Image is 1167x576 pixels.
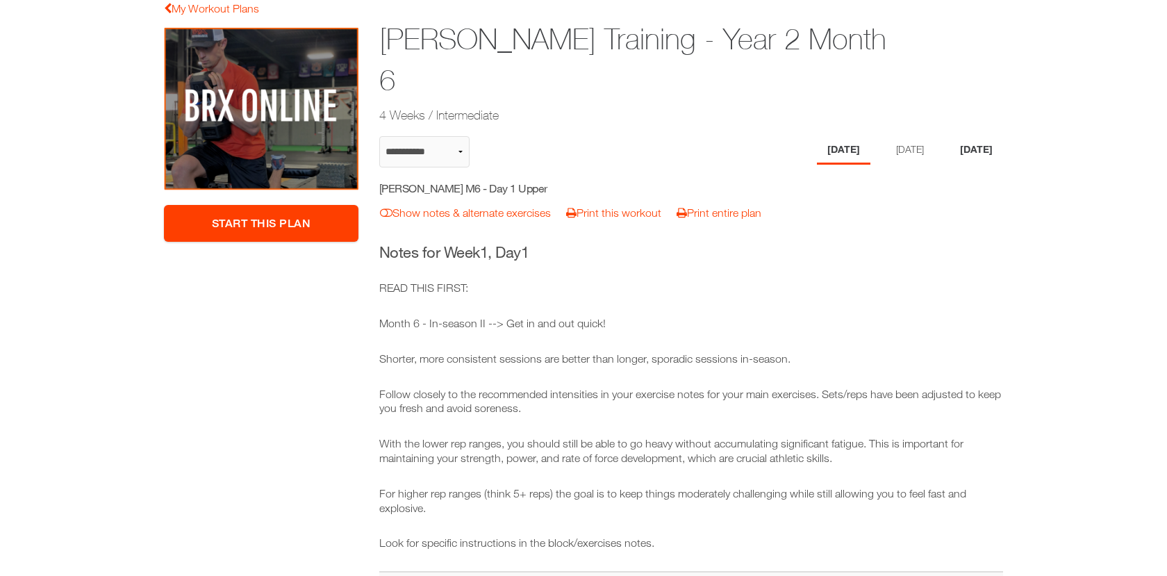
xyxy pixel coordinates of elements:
a: My Workout Plans [164,2,259,15]
a: Show notes & alternate exercises [380,206,551,219]
img: Jacob Pardalis Training - Year 2 Month 6 [164,27,358,191]
p: Look for specific instructions in the block/exercises notes. [379,536,1004,550]
a: Print this workout [566,206,661,219]
li: Day 2 [886,136,934,165]
h2: 4 Weeks / Intermediate [379,106,896,124]
h1: [PERSON_NAME] Training - Year 2 Month 6 [379,19,896,101]
h3: Notes for Week , Day [379,242,1004,263]
li: Day 3 [950,136,1003,165]
li: Day 1 [817,136,870,165]
h5: [PERSON_NAME] M6 - Day 1 Upper [379,181,627,196]
p: Follow closely to the recommended intensities in your exercise notes for your main exercises. Set... [379,387,1004,416]
p: Month 6 - In-season II --> Get in and out quick! [379,316,1004,331]
p: With the lower rep ranges, you should still be able to go heavy without accumulating significant ... [379,436,1004,466]
a: Start This Plan [164,205,358,242]
a: Print entire plan [677,206,761,219]
p: READ THIS FIRST: [379,281,1004,295]
span: 1 [521,243,529,261]
p: For higher rep ranges (think 5+ reps) the goal is to keep things moderately challenging while sti... [379,486,1004,516]
span: 1 [480,243,488,261]
p: Shorter, more consistent sessions are better than longer, sporadic sessions in-season. [379,352,1004,366]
